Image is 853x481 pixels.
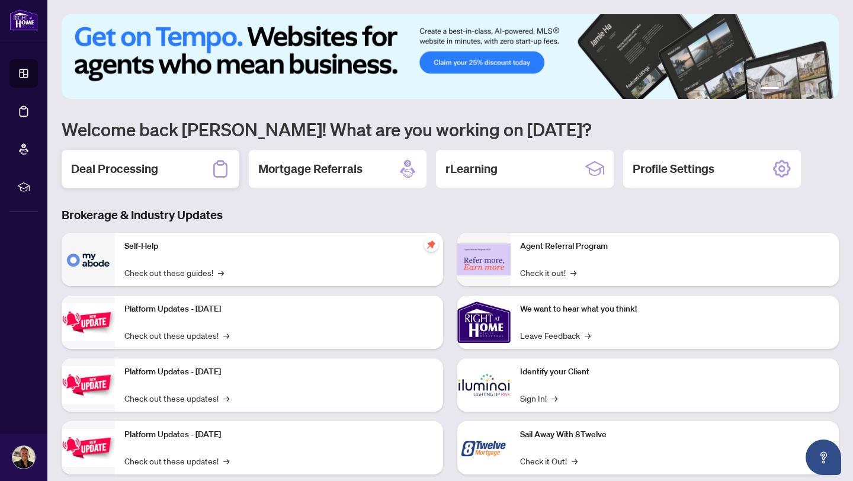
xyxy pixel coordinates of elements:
[223,392,229,405] span: →
[424,238,438,252] span: pushpin
[223,454,229,467] span: →
[62,366,115,403] img: Platform Updates - July 8, 2025
[62,207,839,223] h3: Brokerage & Industry Updates
[520,240,829,253] p: Agent Referral Program
[62,429,115,466] img: Platform Updates - June 23, 2025
[62,118,839,140] h1: Welcome back [PERSON_NAME]! What are you working on [DATE]?
[520,392,557,405] a: Sign In!→
[218,266,224,279] span: →
[457,296,511,349] img: We want to hear what you think!
[585,329,591,342] span: →
[62,14,839,99] img: Slide 0
[806,440,841,475] button: Open asap
[124,392,229,405] a: Check out these updates!→
[445,161,498,177] h2: rLearning
[124,329,229,342] a: Check out these updates!→
[124,428,434,441] p: Platform Updates - [DATE]
[457,421,511,474] img: Sail Away With 8Twelve
[9,9,38,31] img: logo
[570,266,576,279] span: →
[761,87,780,92] button: 1
[633,161,714,177] h2: Profile Settings
[12,446,35,469] img: Profile Icon
[62,233,115,286] img: Self-Help
[457,243,511,276] img: Agent Referral Program
[520,303,829,316] p: We want to hear what you think!
[62,303,115,341] img: Platform Updates - July 21, 2025
[520,428,829,441] p: Sail Away With 8Twelve
[258,161,363,177] h2: Mortgage Referrals
[572,454,578,467] span: →
[124,365,434,379] p: Platform Updates - [DATE]
[520,365,829,379] p: Identify your Client
[803,87,808,92] button: 4
[551,392,557,405] span: →
[520,329,591,342] a: Leave Feedback→
[794,87,799,92] button: 3
[223,329,229,342] span: →
[124,266,224,279] a: Check out these guides!→
[71,161,158,177] h2: Deal Processing
[520,454,578,467] a: Check it Out!→
[124,240,434,253] p: Self-Help
[520,266,576,279] a: Check it out!→
[813,87,817,92] button: 5
[457,358,511,412] img: Identify your Client
[784,87,789,92] button: 2
[124,303,434,316] p: Platform Updates - [DATE]
[124,454,229,467] a: Check out these updates!→
[822,87,827,92] button: 6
